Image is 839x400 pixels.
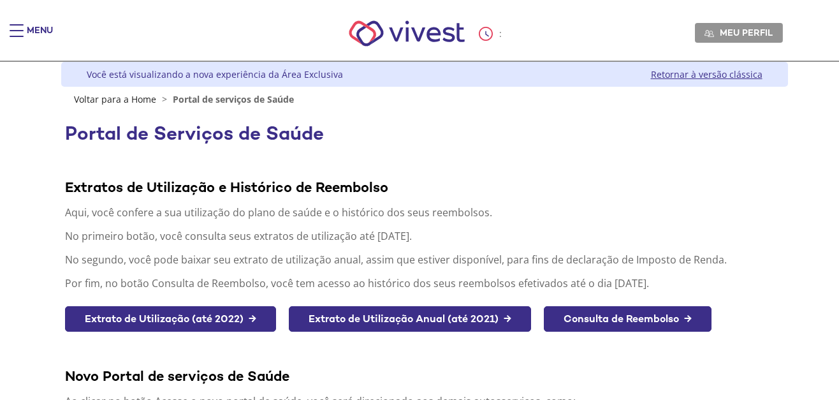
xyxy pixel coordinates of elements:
[695,23,783,42] a: Meu perfil
[74,93,156,105] a: Voltar para a Home
[65,123,784,144] h1: Portal de Serviços de Saúde
[159,93,170,105] span: >
[65,205,784,219] p: Aqui, você confere a sua utilização do plano de saúde e o histórico dos seus reembolsos.
[65,306,276,332] a: Extrato de Utilização (até 2022) →
[65,276,784,290] p: Por fim, no botão Consulta de Reembolso, você tem acesso ao histórico dos seus reembolsos efetiva...
[335,6,479,61] img: Vivest
[720,27,773,38] span: Meu perfil
[65,229,784,243] p: No primeiro botão, você consulta seus extratos de utilização até [DATE].
[27,24,53,50] div: Menu
[87,68,343,80] div: Você está visualizando a nova experiência da Área Exclusiva
[65,367,784,385] div: Novo Portal de serviços de Saúde
[479,27,504,41] div: :
[651,68,762,80] a: Retornar à versão clássica
[544,306,711,332] a: Consulta de Reembolso →
[289,306,531,332] a: Extrato de Utilização Anual (até 2021) →
[65,178,784,196] div: Extratos de Utilização e Histórico de Reembolso
[704,29,714,38] img: Meu perfil
[173,93,294,105] span: Portal de serviços de Saúde
[65,253,784,267] p: No segundo, você pode baixar seu extrato de utilização anual, assim que estiver disponível, para ...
